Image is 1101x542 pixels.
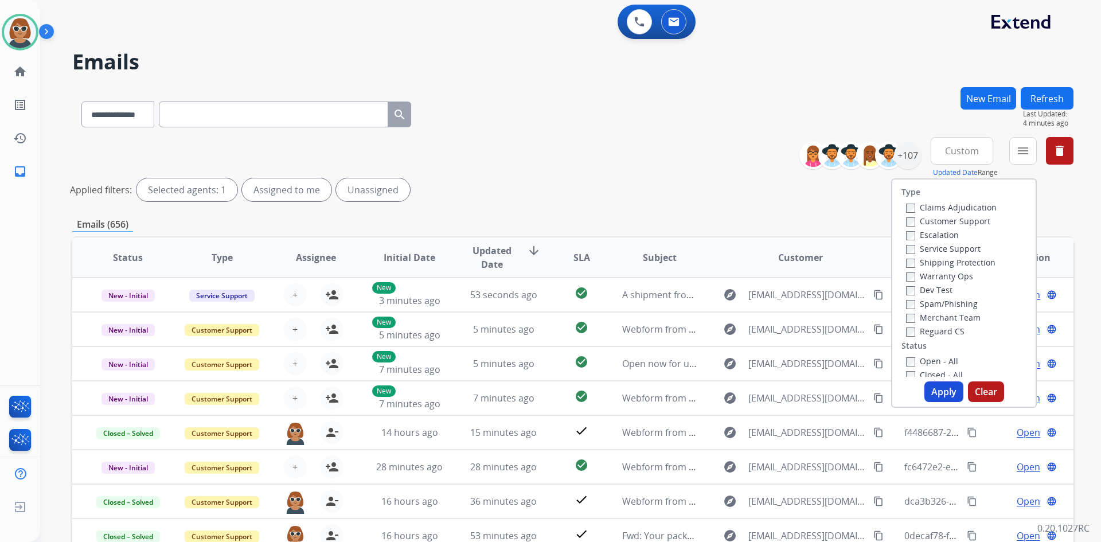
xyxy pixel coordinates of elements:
mat-icon: content_copy [873,290,884,300]
mat-icon: explore [723,460,737,474]
mat-icon: content_copy [967,531,977,541]
input: Warranty Ops [906,272,915,282]
span: Updated Date [466,244,518,271]
label: Spam/Phishing [906,298,978,309]
span: 7 minutes ago [379,363,440,376]
span: Service Support [189,290,255,302]
label: Status [901,340,927,352]
input: Claims Adjudication [906,204,915,213]
span: Customer Support [185,358,259,371]
mat-icon: history [13,131,27,145]
mat-icon: content_copy [873,393,884,403]
span: Initial Date [384,251,435,264]
mat-icon: inbox [13,165,27,178]
span: 28 minutes ago [376,461,443,473]
mat-icon: content_copy [873,462,884,472]
mat-icon: content_copy [873,531,884,541]
span: 5 minutes ago [473,357,534,370]
span: [EMAIL_ADDRESS][DOMAIN_NAME] [748,322,866,336]
input: Dev Test [906,286,915,295]
span: [EMAIL_ADDRESS][DOMAIN_NAME] [748,391,866,405]
div: Assigned to me [242,178,331,201]
button: Custom [931,137,993,165]
mat-icon: content_copy [873,358,884,369]
button: + [284,387,307,410]
span: dca3b326-924e-496d-a442-50a3f87cd991 [904,495,1080,508]
input: Closed - All [906,371,915,380]
span: [EMAIL_ADDRESS][DOMAIN_NAME] [748,426,866,439]
mat-icon: content_copy [967,496,977,506]
span: New - Initial [101,290,155,302]
mat-icon: language [1047,358,1057,369]
label: Customer Support [906,216,990,227]
p: New [372,385,396,397]
button: + [284,283,307,306]
span: Subject [643,251,677,264]
span: 36 minutes ago [470,495,537,508]
input: Customer Support [906,217,915,227]
span: 16 hours ago [381,529,438,542]
mat-icon: person_add [325,288,339,302]
mat-icon: arrow_downward [527,244,541,258]
mat-icon: language [1047,324,1057,334]
p: 0.20.1027RC [1037,521,1090,535]
span: 5 minutes ago [379,329,440,341]
label: Reguard CS [906,326,965,337]
span: + [292,357,298,371]
mat-icon: person_remove [325,426,339,439]
mat-icon: check [575,424,588,438]
span: Open now for up to 72% off the sleep you deserve—ends [DATE] [622,357,899,370]
span: 4 minutes ago [1023,119,1073,128]
button: + [284,352,307,375]
mat-icon: explore [723,391,737,405]
span: Customer Support [185,393,259,405]
mat-icon: content_copy [873,496,884,506]
mat-icon: content_copy [873,324,884,334]
mat-icon: menu [1016,144,1030,158]
mat-icon: explore [723,494,737,508]
div: +107 [894,142,922,169]
label: Dev Test [906,284,952,295]
input: Spam/Phishing [906,300,915,309]
mat-icon: person_add [325,391,339,405]
mat-icon: check [575,527,588,541]
mat-icon: check_circle [575,286,588,300]
span: 3 minutes ago [379,294,440,307]
span: 53 seconds ago [470,288,537,301]
mat-icon: delete [1053,144,1067,158]
span: Open [1017,494,1040,508]
mat-icon: check_circle [575,389,588,403]
label: Escalation [906,229,959,240]
span: [EMAIL_ADDRESS][DOMAIN_NAME] [748,460,866,474]
label: Type [901,186,920,198]
span: Webform from [EMAIL_ADDRESS][DOMAIN_NAME] on [DATE] [622,323,882,336]
img: avatar [4,16,36,48]
label: Closed - All [906,369,963,380]
span: New - Initial [101,358,155,371]
p: New [372,351,396,362]
span: 53 minutes ago [470,529,537,542]
p: New [372,317,396,328]
mat-icon: language [1047,496,1057,506]
label: Open - All [906,356,958,366]
span: 28 minutes ago [470,461,537,473]
button: Apply [924,381,963,402]
span: Webform from [EMAIL_ADDRESS][DOMAIN_NAME] on [DATE] [622,426,882,439]
span: 7 minutes ago [379,397,440,410]
span: Custom [945,149,979,153]
mat-icon: language [1047,462,1057,472]
div: Unassigned [336,178,410,201]
mat-icon: language [1047,531,1057,541]
span: Webform from [EMAIL_ADDRESS][DOMAIN_NAME] on [DATE] [622,461,882,473]
span: Customer Support [185,496,259,508]
mat-icon: language [1047,427,1057,438]
mat-icon: explore [723,288,737,302]
input: Merchant Team [906,314,915,323]
span: New - Initial [101,462,155,474]
span: [EMAIL_ADDRESS][DOMAIN_NAME] [748,357,866,371]
mat-icon: person_add [325,357,339,371]
span: Closed – Solved [96,496,160,508]
img: agent-avatar [284,490,307,514]
span: [EMAIL_ADDRESS][DOMAIN_NAME] [748,494,866,508]
mat-icon: check_circle [575,321,588,334]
